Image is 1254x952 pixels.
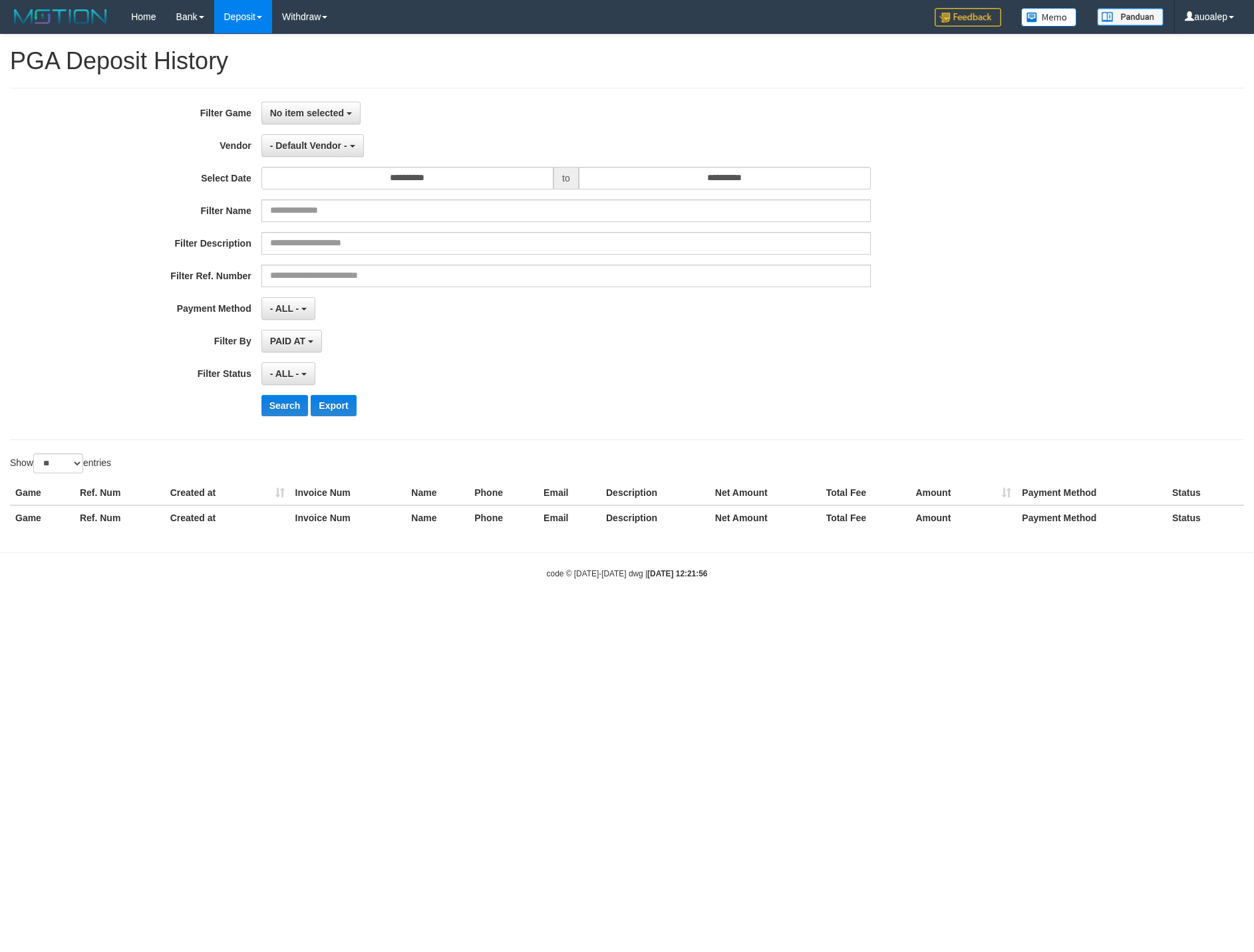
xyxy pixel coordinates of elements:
span: - Default Vendor - [270,140,347,151]
th: Invoice Num [290,481,406,505]
th: Status [1167,481,1244,505]
img: panduan.png [1097,8,1164,26]
th: Net Amount [710,505,821,530]
th: Description [601,481,710,505]
th: Game [10,505,75,530]
th: Phone [469,505,538,530]
th: Created at [165,481,290,505]
button: - Default Vendor - [261,134,364,157]
button: - ALL - [261,362,315,385]
th: Net Amount [710,481,821,505]
th: Phone [469,481,538,505]
span: - ALL - [270,303,299,314]
th: Total Fee [821,505,911,530]
th: Created at [165,505,290,530]
label: Show entries [10,453,111,473]
th: Invoice Num [290,505,406,530]
small: code © [DATE]-[DATE] dwg | [547,569,708,578]
th: Ref. Num [75,481,165,505]
button: PAID AT [261,330,322,352]
th: Email [538,481,601,505]
button: Search [261,395,309,416]
th: Amount [910,505,1017,530]
img: Feedback.jpg [935,8,1001,27]
button: Export [311,395,356,416]
th: Name [406,505,469,530]
th: Total Fee [821,481,911,505]
h1: PGA Deposit History [10,48,1244,74]
th: Amount [910,481,1017,505]
th: Description [601,505,710,530]
button: - ALL - [261,297,315,320]
th: Status [1167,505,1244,530]
span: - ALL - [270,368,299,379]
th: Payment Method [1017,481,1167,505]
select: Showentries [33,453,83,473]
strong: [DATE] 12:21:56 [647,569,707,578]
img: Button%20Memo.svg [1021,8,1077,27]
th: Ref. Num [75,505,165,530]
span: to [553,167,579,189]
th: Payment Method [1017,505,1167,530]
button: No item selected [261,102,361,124]
th: Name [406,481,469,505]
th: Email [538,505,601,530]
span: PAID AT [270,336,305,346]
img: MOTION_logo.png [10,7,111,27]
th: Game [10,481,75,505]
span: No item selected [270,108,344,118]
